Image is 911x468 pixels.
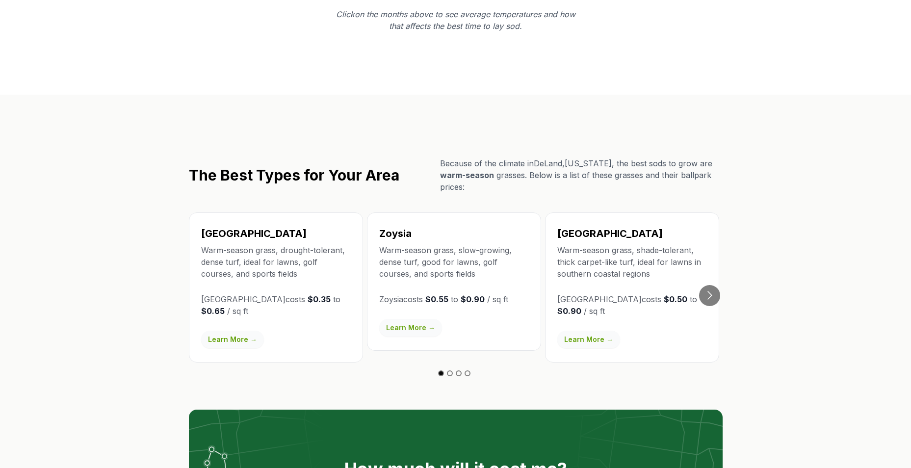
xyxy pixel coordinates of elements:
p: Warm-season grass, drought-tolerant, dense turf, ideal for lawns, golf courses, and sports fields [201,244,351,280]
button: Go to next slide [699,285,720,306]
strong: $0.55 [425,294,448,304]
p: Warm-season grass, slow-growing, dense turf, good for lawns, golf courses, and sports fields [379,244,529,280]
p: Click on the months above to see average temperatures and how that affects the best time to lay sod. [330,8,581,32]
span: warm-season [440,170,494,180]
h3: [GEOGRAPHIC_DATA] [201,227,351,240]
h3: [GEOGRAPHIC_DATA] [557,227,707,240]
a: Learn More → [557,331,620,348]
h3: Zoysia [379,227,529,240]
strong: $0.35 [308,294,331,304]
strong: $0.90 [461,294,485,304]
button: Go to slide 1 [438,370,444,376]
h2: The Best Types for Your Area [189,166,399,184]
p: [GEOGRAPHIC_DATA] costs to / sq ft [201,293,351,317]
button: Go to slide 4 [465,370,470,376]
a: Learn More → [201,331,264,348]
p: Because of the climate in DeLand , [US_STATE] , the best sods to grow are grasses. Below is a lis... [440,157,723,193]
p: Warm-season grass, shade-tolerant, thick carpet-like turf, ideal for lawns in southern coastal re... [557,244,707,280]
strong: $0.50 [664,294,687,304]
strong: $0.90 [557,306,581,316]
p: Zoysia costs to / sq ft [379,293,529,305]
a: Learn More → [379,319,442,337]
button: Go to slide 3 [456,370,462,376]
p: [GEOGRAPHIC_DATA] costs to / sq ft [557,293,707,317]
strong: $0.65 [201,306,225,316]
button: Go to slide 2 [447,370,453,376]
